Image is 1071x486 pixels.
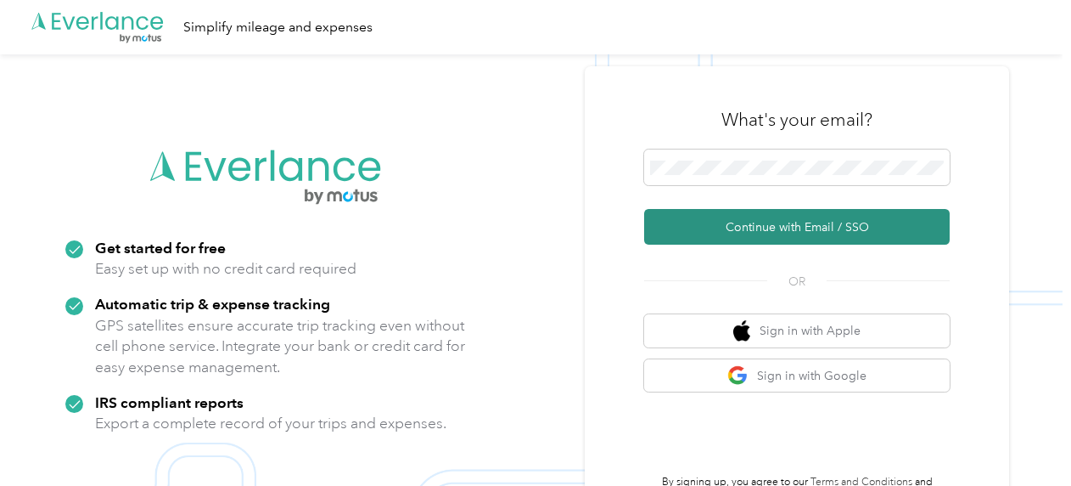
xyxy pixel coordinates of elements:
[644,209,950,245] button: Continue with Email / SSO
[644,314,950,348] button: apple logoSign in with Apple
[183,17,373,38] div: Simplify mileage and expenses
[95,413,446,434] p: Export a complete record of your trips and expenses.
[95,258,356,280] p: Easy set up with no credit card required
[733,320,750,342] img: apple logo
[95,239,226,257] strong: Get started for free
[727,365,749,387] img: google logo
[95,295,330,313] strong: Automatic trip & expense tracking
[644,359,950,393] button: google logoSign in with Google
[95,393,244,411] strong: IRS compliant reports
[767,273,827,291] span: OR
[721,108,872,132] h3: What's your email?
[95,315,466,378] p: GPS satellites ensure accurate trip tracking even without cell phone service. Integrate your bank...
